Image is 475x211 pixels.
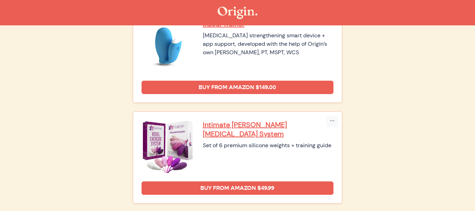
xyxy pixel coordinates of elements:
img: The Origin Shop [218,7,257,19]
a: Buy from Amazon $49.99 [142,181,334,195]
div: [MEDICAL_DATA] strengthening smart device + app support, developed with the help of Origin’s own ... [203,31,334,57]
div: Set of 6 premium silicone weights + training guide [203,141,334,150]
a: Buy from Amazon $149.00 [142,81,334,94]
a: Intimate [PERSON_NAME][MEDICAL_DATA] System [203,120,334,138]
img: kGoal Trainer [142,19,194,72]
img: Intimate Rose Kegel Exercise System [142,120,194,173]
